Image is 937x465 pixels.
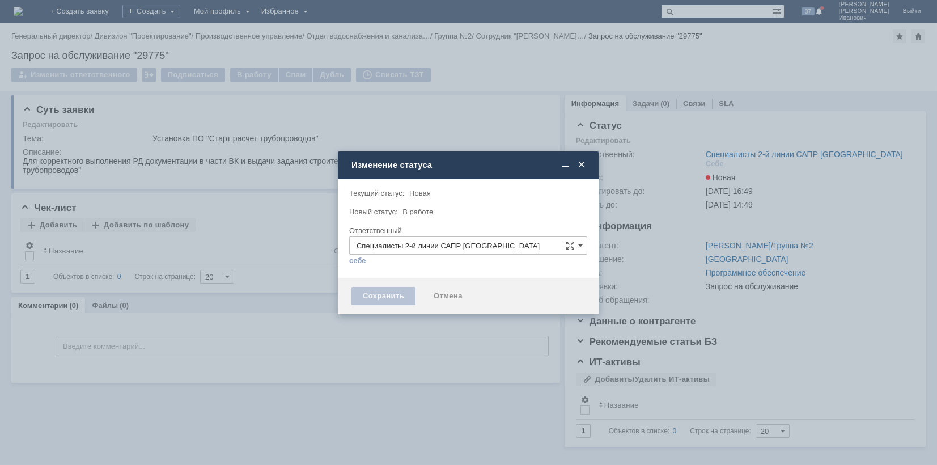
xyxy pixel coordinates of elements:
span: Закрыть [576,160,587,170]
label: Текущий статус: [349,189,404,197]
label: Новый статус: [349,208,398,216]
span: Сложная форма [566,241,575,250]
span: Новая [409,189,431,197]
div: Изменение статуса [351,160,587,170]
span: В работе [402,208,433,216]
a: себе [349,256,366,265]
div: Ответственный [349,227,585,234]
span: Свернуть (Ctrl + M) [560,160,571,170]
